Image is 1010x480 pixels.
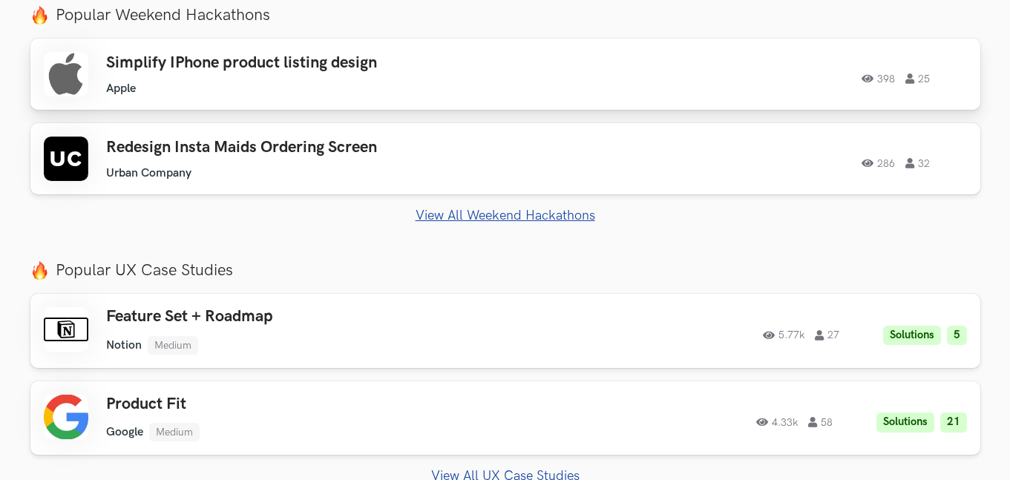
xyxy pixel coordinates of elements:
[876,412,934,433] li: Solutions
[862,73,895,84] span: 398
[106,307,528,326] h3: Feature Set + Roadmap
[905,73,930,84] span: 25
[106,53,528,73] h3: Simplify IPhone product listing design
[30,208,980,223] a: View All Weekend Hackathons
[106,338,142,352] li: Notion
[940,412,967,433] li: 21
[756,417,798,427] span: 4.33k
[148,336,198,355] li: Medium
[149,423,200,441] li: Medium
[106,425,143,439] li: Google
[106,395,528,414] h3: Product Fit
[30,381,980,455] a: Product Fit Google Medium 4.33k 58 Solutions 21
[106,82,136,96] li: Apple
[106,166,191,180] li: Urban Company
[106,138,528,157] h3: Redesign Insta Maids Ordering Screen
[947,326,967,346] li: 5
[30,5,980,25] label: Popular Weekend Hackathons
[808,417,833,427] span: 58
[883,326,941,346] li: Solutions
[30,6,49,24] img: fire.png
[862,158,895,168] span: 286
[815,330,839,341] span: 27
[30,260,980,280] label: Popular UX Case Studies
[30,261,49,280] img: fire.png
[30,123,980,194] a: Redesign Insta Maids Ordering Screen Urban Company 286 32
[905,158,930,168] span: 32
[30,294,980,367] a: Feature Set + Roadmap Notion Medium 5.77k 27 Solutions 5
[763,330,804,341] span: 5.77k
[30,39,980,110] a: Simplify IPhone product listing design Apple 398 25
